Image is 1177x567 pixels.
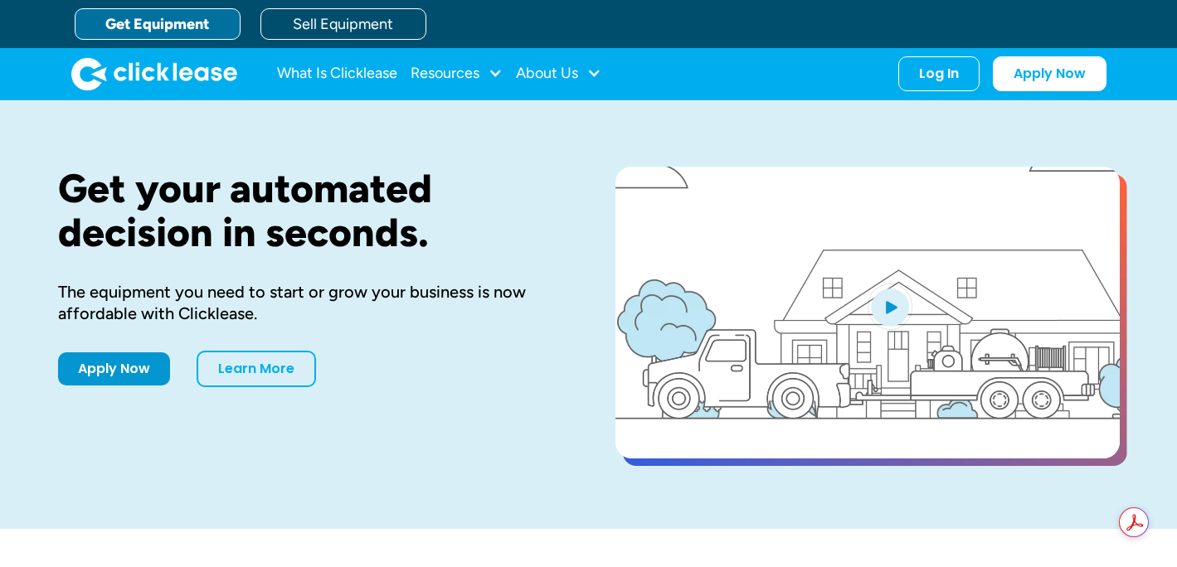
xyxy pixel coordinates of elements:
[260,8,426,40] a: Sell Equipment
[58,352,170,385] a: Apply Now
[58,167,562,254] h1: Get your automated decision in seconds.
[993,56,1106,91] a: Apply Now
[71,57,237,90] img: Clicklease logo
[277,57,397,90] a: What Is Clicklease
[58,281,562,324] div: The equipment you need to start or grow your business is now affordable with Clicklease.
[919,65,959,82] div: Log In
[71,57,237,90] a: home
[411,57,503,90] div: Resources
[516,57,601,90] div: About Us
[868,283,912,330] img: Blue play button logo on a light blue circular background
[197,351,316,387] a: Learn More
[615,167,1120,458] a: open lightbox
[75,8,241,40] a: Get Equipment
